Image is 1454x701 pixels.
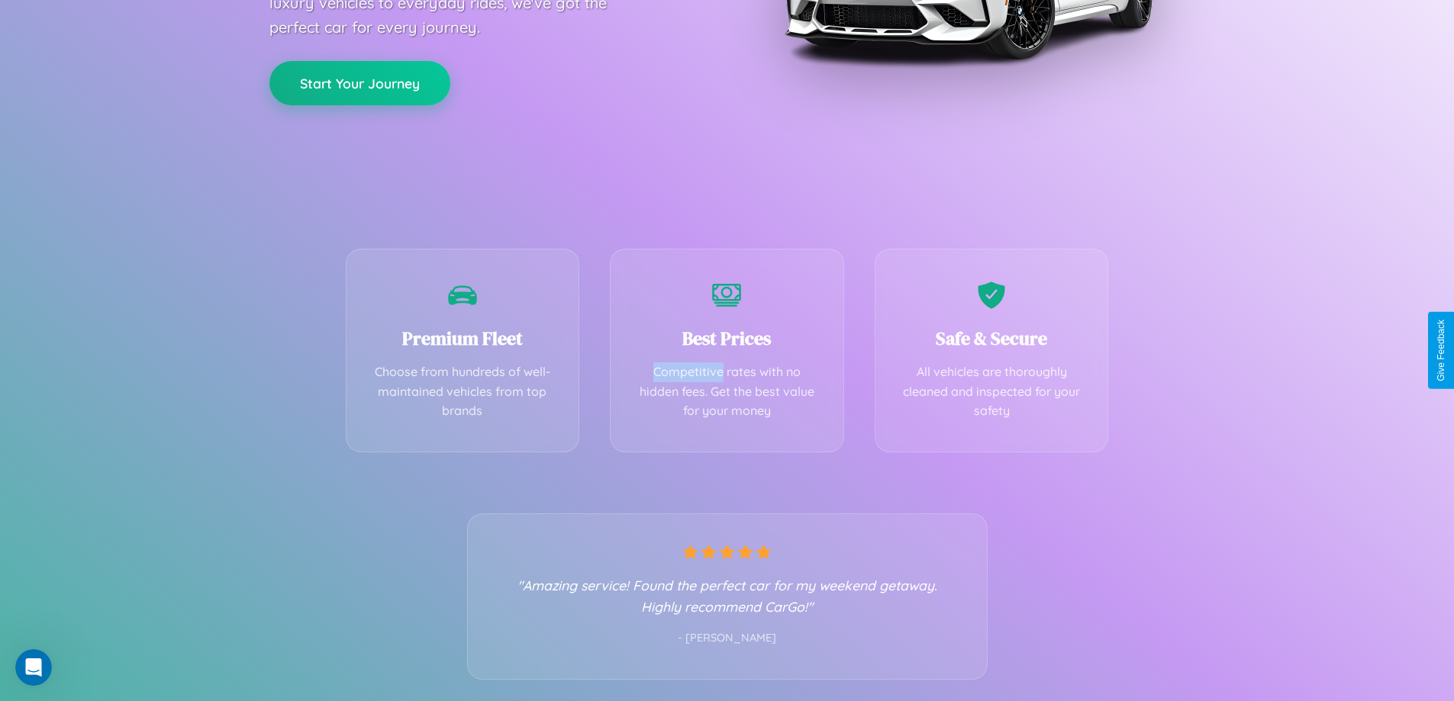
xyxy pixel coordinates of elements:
p: Choose from hundreds of well-maintained vehicles from top brands [369,362,556,421]
p: - [PERSON_NAME] [498,629,956,648]
p: "Amazing service! Found the perfect car for my weekend getaway. Highly recommend CarGo!" [498,574,956,617]
div: Give Feedback [1436,320,1446,381]
p: All vehicles are thoroughly cleaned and inspected for your safety [898,362,1085,421]
h3: Premium Fleet [369,326,556,351]
h3: Best Prices [634,326,820,351]
h3: Safe & Secure [898,326,1085,351]
p: Competitive rates with no hidden fees. Get the best value for your money [634,362,820,421]
button: Start Your Journey [269,61,450,105]
iframe: Intercom live chat [15,649,52,686]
